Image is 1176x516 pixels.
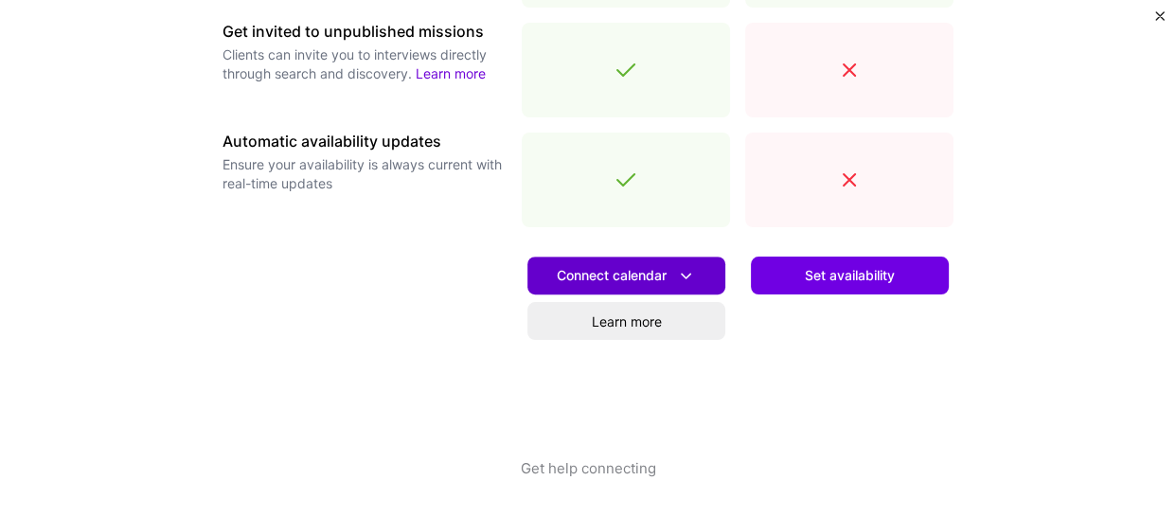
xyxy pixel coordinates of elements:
[521,458,656,516] button: Get help connecting
[223,23,507,41] h3: Get invited to unpublished missions
[223,155,507,193] p: Ensure your availability is always current with real-time updates
[751,257,949,294] button: Set availability
[676,266,696,286] i: icon DownArrowWhite
[223,45,507,83] p: Clients can invite you to interviews directly through search and discovery.
[527,302,725,340] a: Learn more
[527,257,725,294] button: Connect calendar
[416,65,486,81] a: Learn more
[223,133,507,151] h3: Automatic availability updates
[1155,11,1165,31] button: Close
[557,266,696,286] span: Connect calendar
[805,266,895,285] span: Set availability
